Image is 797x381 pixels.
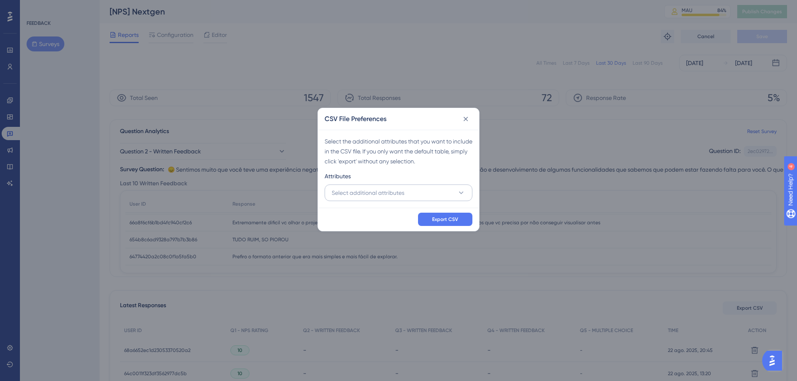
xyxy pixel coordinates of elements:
div: Select the additional attributes that you want to include in the CSV file. If you only want the d... [325,136,472,166]
span: Select additional attributes [332,188,404,198]
span: Export CSV [432,216,458,223]
iframe: UserGuiding AI Assistant Launcher [762,348,787,373]
div: 4 [58,4,60,11]
h2: CSV File Preferences [325,114,386,124]
span: Attributes [325,171,351,181]
span: Need Help? [20,2,52,12]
